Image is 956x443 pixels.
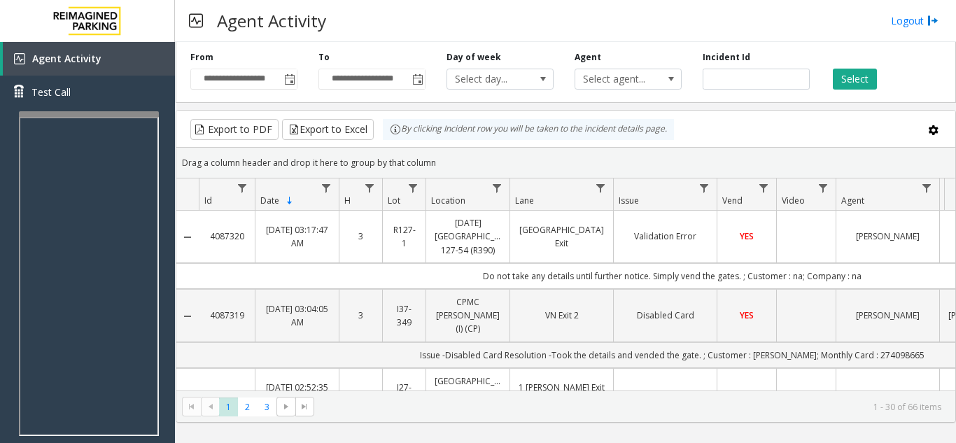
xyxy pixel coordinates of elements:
button: Export to Excel [282,119,374,140]
label: To [318,51,330,64]
a: [PERSON_NAME] [845,388,931,401]
a: [PERSON_NAME] [845,230,931,243]
label: From [190,51,213,64]
a: Agent Activity [3,42,175,76]
span: Toggle popup [281,69,297,89]
h3: Agent Activity [210,3,333,38]
span: Video [782,195,805,206]
a: VN Exit 2 [519,309,605,322]
a: 1 [PERSON_NAME] Exit (Visitor/ Patient) [519,381,605,407]
span: Vend [722,195,743,206]
a: Issue Filter Menu [695,178,714,197]
a: [DATE] 02:52:35 AM [264,381,330,407]
a: Location Filter Menu [488,178,507,197]
a: I37-349 [391,302,417,329]
span: Select agent... [575,69,660,89]
a: H Filter Menu [360,178,379,197]
a: [GEOGRAPHIC_DATA] Exit [519,223,605,250]
span: Lane [515,195,534,206]
a: Collapse Details [176,311,199,322]
a: YES [726,309,768,322]
a: YES [726,230,768,243]
a: Agent Filter Menu [918,178,936,197]
a: 2 [348,388,374,401]
a: Video Filter Menu [814,178,833,197]
a: Lost Ticket [622,388,708,401]
a: Disabled Card [622,309,708,322]
span: YES [740,230,754,242]
img: pageIcon [189,3,203,38]
a: I27-153 [391,381,417,407]
a: [GEOGRAPHIC_DATA][PERSON_NAME] (I) [435,374,501,415]
span: Location [431,195,465,206]
button: Select [833,69,877,90]
a: 3 [348,230,374,243]
button: Export to PDF [190,119,279,140]
span: Date [260,195,279,206]
a: Vend Filter Menu [754,178,773,197]
a: [DATE] 03:17:47 AM [264,223,330,250]
span: Issue [619,195,639,206]
a: Lot Filter Menu [404,178,423,197]
span: Go to the last page [295,397,314,416]
span: H [344,195,351,206]
span: YES [740,309,754,321]
a: 4087320 [207,230,246,243]
span: Agent Activity [32,52,101,65]
a: CPMC [PERSON_NAME] (I) (CP) [435,295,501,336]
kendo-pager-info: 1 - 30 of 66 items [323,401,941,413]
img: logout [927,13,939,28]
a: Logout [891,13,939,28]
a: 4087319 [207,309,246,322]
span: Toggle popup [409,69,425,89]
img: infoIcon.svg [390,124,401,135]
span: Page 3 [258,398,276,416]
a: R127-1 [391,223,417,250]
span: NO [740,388,754,400]
span: Test Call [31,85,71,99]
a: Validation Error [622,230,708,243]
span: Agent [841,195,864,206]
span: Go to the next page [276,397,295,416]
a: Lane Filter Menu [591,178,610,197]
span: Select day... [447,69,532,89]
a: Date Filter Menu [317,178,336,197]
span: Sortable [284,195,295,206]
div: By clicking Incident row you will be taken to the incident details page. [383,119,674,140]
label: Incident Id [703,51,750,64]
a: [PERSON_NAME] [845,309,931,322]
div: Data table [176,178,955,391]
span: Id [204,195,212,206]
label: Agent [575,51,601,64]
a: NO [726,388,768,401]
div: Drag a column header and drop it here to group by that column [176,150,955,175]
a: 3 [348,309,374,322]
a: Collapse Details [176,232,199,243]
a: [DATE] 03:04:05 AM [264,302,330,329]
span: Go to the next page [281,401,292,412]
a: 4087318 [207,388,246,401]
span: Lot [388,195,400,206]
a: Id Filter Menu [233,178,252,197]
a: [DATE] [GEOGRAPHIC_DATA] 127-54 (R390) [435,216,501,257]
a: Collapse Details [176,390,199,401]
img: 'icon' [14,53,25,64]
label: Day of week [447,51,501,64]
span: Page 1 [219,398,238,416]
span: Go to the last page [299,401,310,412]
span: Page 2 [238,398,257,416]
